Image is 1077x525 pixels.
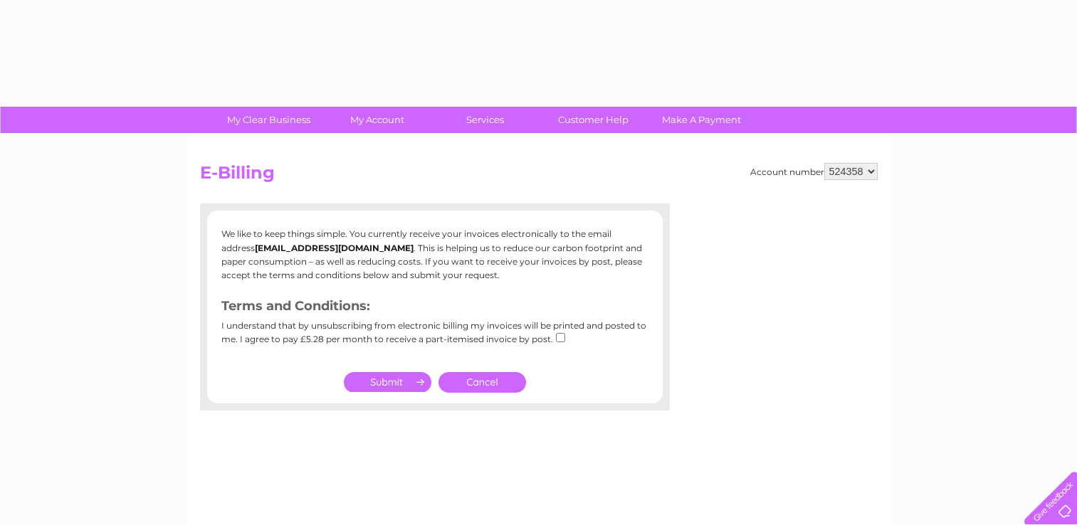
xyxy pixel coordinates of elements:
[344,372,431,392] input: Submit
[221,227,648,282] p: We like to keep things simple. You currently receive your invoices electronically to the email ad...
[255,243,414,253] b: [EMAIL_ADDRESS][DOMAIN_NAME]
[643,107,760,133] a: Make A Payment
[200,163,878,190] h2: E-Billing
[535,107,652,133] a: Customer Help
[750,163,878,180] div: Account number
[221,296,648,321] h3: Terms and Conditions:
[221,321,648,354] div: I understand that by unsubscribing from electronic billing my invoices will be printed and posted...
[318,107,436,133] a: My Account
[426,107,544,133] a: Services
[438,372,526,393] a: Cancel
[210,107,327,133] a: My Clear Business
